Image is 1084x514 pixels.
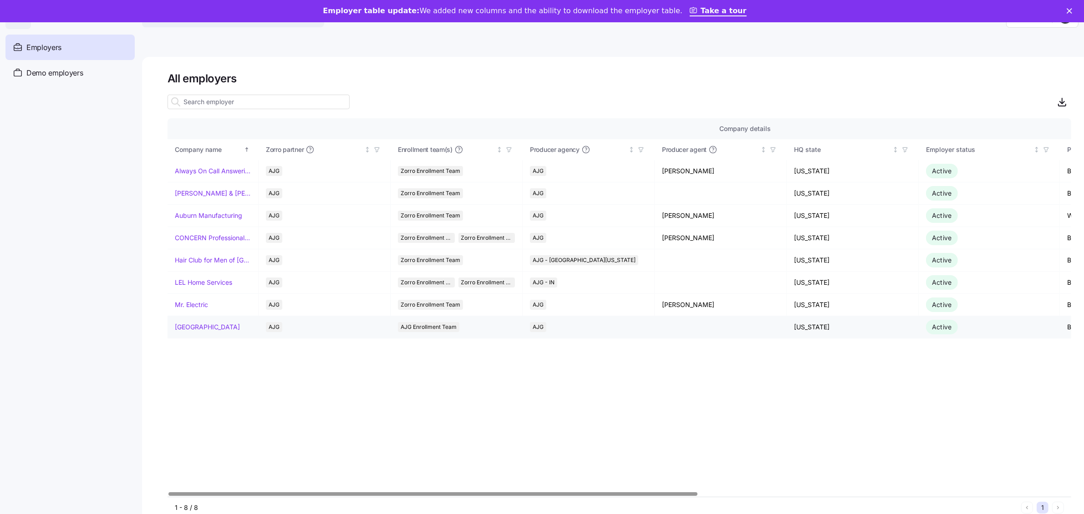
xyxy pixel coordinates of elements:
div: Not sorted [364,146,371,153]
div: Not sorted [760,146,767,153]
button: Next page [1052,502,1064,514]
div: We added new columns and the ability to download the employer table. [323,6,682,15]
td: [PERSON_NAME] [655,205,787,227]
span: Active [932,212,952,219]
th: Producer agencyNot sorted [523,139,655,160]
span: Zorro Enrollment Team [401,166,460,176]
span: AJG [269,188,280,198]
span: Zorro Enrollment Experts [461,277,513,287]
span: AJG [269,233,280,243]
th: HQ stateNot sorted [787,139,919,160]
span: Zorro Enrollment Team [401,277,452,287]
a: CONCERN Professional Services [175,233,251,242]
div: Company name [175,145,242,155]
span: AJG [533,233,544,243]
a: Take a tour [690,6,747,16]
span: AJG [269,277,280,287]
b: Employer table update: [323,6,419,15]
a: Employers [5,35,135,60]
span: Zorro Enrollment Team [401,188,460,198]
span: Active [932,256,952,264]
span: Employers [26,42,61,53]
span: Zorro Enrollment Experts [461,233,513,243]
th: Company nameSorted ascending [168,139,259,160]
span: AJG [533,166,544,176]
td: [US_STATE] [787,205,919,227]
span: Active [932,278,952,286]
span: Producer agency [530,145,580,154]
div: HQ state [794,145,891,155]
span: Zorro Enrollment Team [401,233,452,243]
span: AJG [269,300,280,310]
span: AJG [533,188,544,198]
span: AJG [269,255,280,265]
div: 1 - 8 / 8 [175,503,1018,512]
span: Producer agent [662,145,707,154]
td: [US_STATE] [787,316,919,338]
span: AJG [269,322,280,332]
span: AJG [533,300,544,310]
span: Active [932,323,952,331]
td: [US_STATE] [787,227,919,249]
span: Zorro Enrollment Team [401,255,460,265]
span: AJG [269,211,280,221]
td: [PERSON_NAME] [655,227,787,249]
th: Producer agentNot sorted [655,139,787,160]
a: Always On Call Answering Service [175,166,251,176]
span: Zorro Enrollment Team [401,300,460,310]
th: Enrollment team(s)Not sorted [391,139,523,160]
div: Not sorted [892,146,899,153]
td: [PERSON_NAME] [655,160,787,182]
a: Demo employers [5,60,135,86]
span: AJG [533,211,544,221]
a: [GEOGRAPHIC_DATA] [175,323,240,332]
span: AJG [533,322,544,332]
td: [US_STATE] [787,294,919,316]
input: Search employer [168,95,350,109]
td: [US_STATE] [787,160,919,182]
a: Auburn Manufacturing [175,211,242,220]
button: 1 [1037,502,1048,514]
td: [US_STATE] [787,249,919,272]
span: Active [932,189,952,197]
h1: All employers [168,71,1071,86]
a: Hair Club for Men of [GEOGRAPHIC_DATA] [175,256,251,265]
span: Zorro Enrollment Team [401,211,460,221]
span: AJG - IN [533,277,555,287]
span: AJG Enrollment Team [401,322,457,332]
td: [US_STATE] [787,182,919,205]
button: Previous page [1021,502,1033,514]
span: AJG - [GEOGRAPHIC_DATA][US_STATE] [533,255,636,265]
div: Not sorted [1033,146,1040,153]
a: Mr. Electric [175,300,208,309]
div: Not sorted [628,146,635,153]
span: Demo employers [26,67,83,79]
span: Active [932,167,952,175]
a: LEL Home Services [175,278,232,287]
div: Employer status [926,145,1032,155]
span: Active [932,234,952,242]
span: AJG [269,166,280,176]
th: Employer statusNot sorted [919,139,1060,160]
div: Close [1067,8,1076,14]
th: Zorro partnerNot sorted [259,139,391,160]
span: Enrollment team(s) [398,145,453,154]
td: [US_STATE] [787,272,919,294]
a: [PERSON_NAME] & [PERSON_NAME]'s [175,189,251,198]
div: Not sorted [496,146,503,153]
div: Sorted ascending [244,146,250,153]
span: Zorro partner [266,145,304,154]
span: Active [932,301,952,308]
td: [PERSON_NAME] [655,294,787,316]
